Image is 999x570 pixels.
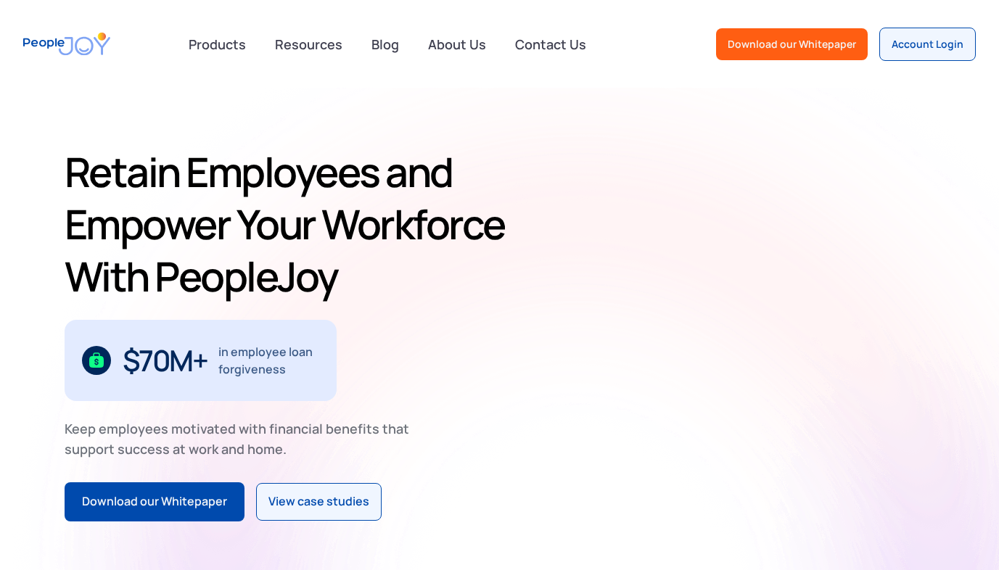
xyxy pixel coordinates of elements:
[363,28,408,60] a: Blog
[268,492,369,511] div: View case studies
[218,343,319,378] div: in employee loan forgiveness
[506,28,595,60] a: Contact Us
[266,28,351,60] a: Resources
[65,146,517,302] h1: Retain Employees and Empower Your Workforce With PeopleJoy
[23,23,110,65] a: home
[180,30,255,59] div: Products
[892,37,963,51] div: Account Login
[879,28,976,61] a: Account Login
[728,37,856,51] div: Download our Whitepaper
[716,28,868,60] a: Download our Whitepaper
[65,482,244,521] a: Download our Whitepaper
[419,28,495,60] a: About Us
[256,483,382,521] a: View case studies
[123,349,207,372] div: $70M+
[82,492,227,511] div: Download our Whitepaper
[65,418,422,459] div: Keep employees motivated with financial benefits that support success at work and home.
[65,320,337,401] div: 1 / 3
